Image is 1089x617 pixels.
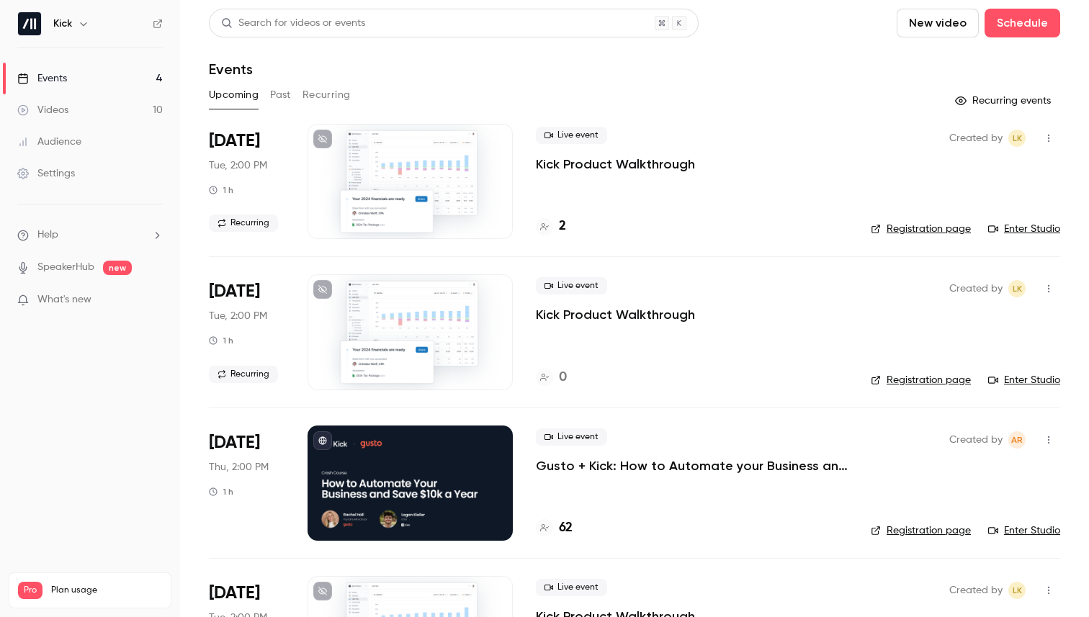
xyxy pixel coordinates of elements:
[209,486,233,497] div: 1 h
[949,280,1003,297] span: Created by
[209,460,269,474] span: Thu, 2:00 PM
[209,84,259,107] button: Upcoming
[209,158,267,173] span: Tue, 2:00 PM
[988,523,1060,538] a: Enter Studio
[209,425,284,541] div: Sep 25 Thu, 11:00 AM (America/Vancouver)
[17,71,67,86] div: Events
[37,292,91,307] span: What's new
[270,84,291,107] button: Past
[1008,431,1026,449] span: Andrew Roth
[37,228,58,243] span: Help
[871,523,971,538] a: Registration page
[536,306,695,323] a: Kick Product Walkthrough
[871,222,971,236] a: Registration page
[559,368,567,387] h4: 0
[1008,582,1026,599] span: Logan Kieller
[302,84,351,107] button: Recurring
[209,184,233,196] div: 1 h
[209,582,260,605] span: [DATE]
[536,518,573,538] a: 62
[209,274,284,389] div: Sep 23 Tue, 11:00 AM (America/Los Angeles)
[536,368,567,387] a: 0
[949,582,1003,599] span: Created by
[949,130,1003,147] span: Created by
[871,373,971,387] a: Registration page
[1013,582,1022,599] span: LK
[949,89,1060,112] button: Recurring events
[209,124,284,239] div: Sep 16 Tue, 11:00 AM (America/Los Angeles)
[536,217,566,236] a: 2
[53,17,72,31] h6: Kick
[209,215,278,232] span: Recurring
[1008,130,1026,147] span: Logan Kieller
[536,457,848,474] a: Gusto + Kick: How to Automate your Business and Save $10k a Year
[209,335,233,346] div: 1 h
[897,9,979,37] button: New video
[559,518,573,538] h4: 62
[209,280,260,303] span: [DATE]
[17,135,81,149] div: Audience
[221,16,365,31] div: Search for videos or events
[536,579,607,596] span: Live event
[1008,280,1026,297] span: Logan Kieller
[209,130,260,153] span: [DATE]
[17,166,75,181] div: Settings
[209,431,260,454] span: [DATE]
[37,260,94,275] a: SpeakerHub
[18,582,42,599] span: Pro
[209,60,253,78] h1: Events
[51,585,162,596] span: Plan usage
[17,228,163,243] li: help-dropdown-opener
[988,373,1060,387] a: Enter Studio
[1011,431,1023,449] span: AR
[559,217,566,236] h4: 2
[1013,280,1022,297] span: LK
[536,156,695,173] a: Kick Product Walkthrough
[1013,130,1022,147] span: LK
[536,428,607,446] span: Live event
[985,9,1060,37] button: Schedule
[949,431,1003,449] span: Created by
[988,222,1060,236] a: Enter Studio
[103,261,132,275] span: new
[209,309,267,323] span: Tue, 2:00 PM
[209,366,278,383] span: Recurring
[17,103,68,117] div: Videos
[536,127,607,144] span: Live event
[18,12,41,35] img: Kick
[536,277,607,294] span: Live event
